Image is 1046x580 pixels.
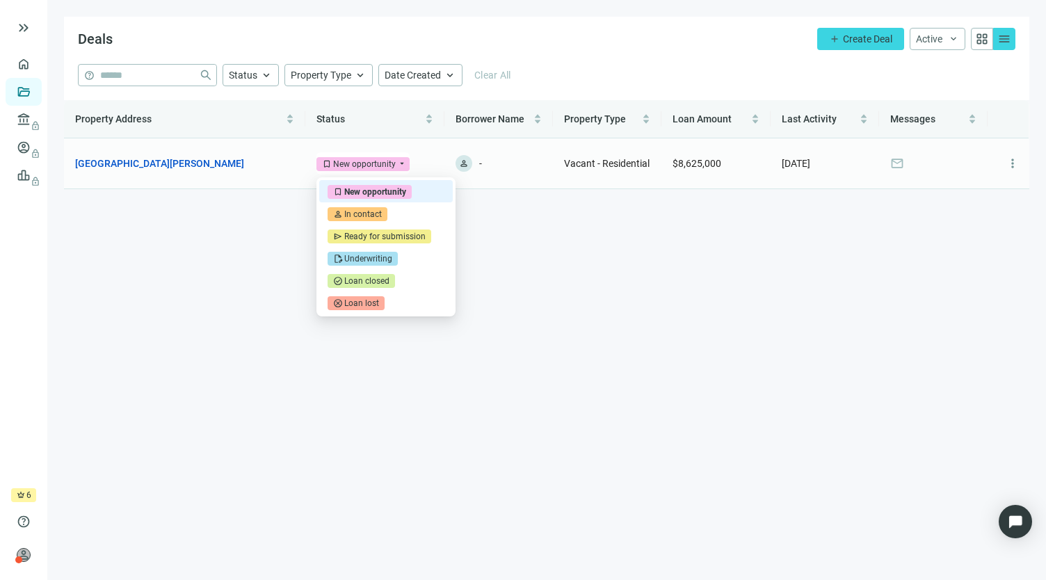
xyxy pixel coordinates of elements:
[782,113,837,124] span: Last Activity
[829,33,840,45] span: add
[344,185,406,199] div: New opportunity
[229,70,257,81] span: Status
[843,33,892,45] span: Create Deal
[999,505,1032,538] div: Open Intercom Messenger
[673,158,721,169] span: $8,625,000
[385,70,441,81] span: Date Created
[344,229,426,243] div: Ready for submission
[333,209,343,219] span: person
[459,159,469,168] span: person
[75,113,152,124] span: Property Address
[260,69,273,81] span: keyboard_arrow_up
[468,64,517,86] button: Clear All
[333,298,343,308] span: cancel
[948,33,959,45] span: keyboard_arrow_down
[444,69,456,81] span: keyboard_arrow_up
[564,113,626,124] span: Property Type
[890,156,904,170] span: mail
[291,70,351,81] span: Property Type
[344,296,379,310] div: Loan lost
[84,70,95,81] span: help
[479,155,482,172] span: -
[910,28,965,50] button: Activekeyboard_arrow_down
[890,113,935,124] span: Messages
[564,158,650,169] span: Vacant - Residential
[354,69,367,81] span: keyboard_arrow_up
[333,157,396,171] div: New opportunity
[322,159,332,169] span: bookmark
[17,515,31,529] span: help
[316,113,345,124] span: Status
[1006,156,1020,170] span: more_vert
[75,156,244,171] a: [GEOGRAPHIC_DATA][PERSON_NAME]
[333,276,343,286] span: check_circle
[456,113,524,124] span: Borrower Name
[997,32,1011,46] span: menu
[817,28,904,50] button: addCreate Deal
[344,252,392,266] div: Underwriting
[344,207,382,221] div: In contact
[17,548,31,562] span: person
[916,33,942,45] span: Active
[15,19,32,36] button: keyboard_double_arrow_right
[975,32,989,46] span: grid_view
[673,113,732,124] span: Loan Amount
[999,150,1027,177] button: more_vert
[782,158,810,169] span: [DATE]
[17,491,25,499] span: crown
[333,232,343,241] span: send
[333,187,343,197] span: bookmark
[333,254,343,264] span: edit_document
[26,488,31,502] span: 6
[344,274,389,288] div: Loan closed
